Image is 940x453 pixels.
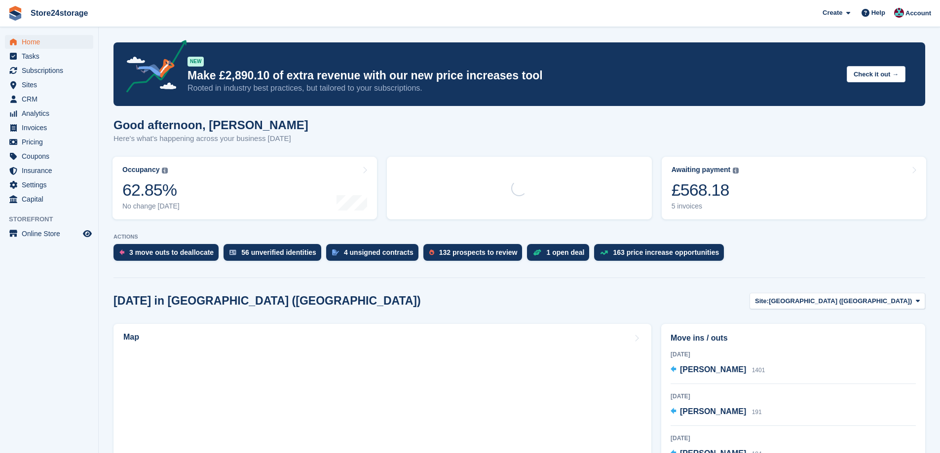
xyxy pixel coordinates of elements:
[871,8,885,18] span: Help
[188,69,839,83] p: Make £2,890.10 of extra revenue with our new price increases tool
[680,407,746,416] span: [PERSON_NAME]
[672,180,739,200] div: £568.18
[8,6,23,21] img: stora-icon-8386f47178a22dfd0bd8f6a31ec36ba5ce8667c1dd55bd0f319d3a0aa187defe.svg
[671,392,916,401] div: [DATE]
[671,434,916,443] div: [DATE]
[22,227,81,241] span: Online Store
[5,149,93,163] a: menu
[326,244,423,266] a: 4 unsigned contracts
[5,49,93,63] a: menu
[671,406,762,418] a: [PERSON_NAME] 191
[894,8,904,18] img: George
[5,92,93,106] a: menu
[672,166,731,174] div: Awaiting payment
[241,248,316,256] div: 56 unverified identities
[22,192,81,206] span: Capital
[113,294,421,308] h2: [DATE] in [GEOGRAPHIC_DATA] ([GEOGRAPHIC_DATA])
[22,121,81,135] span: Invoices
[9,214,98,224] span: Storefront
[671,364,765,377] a: [PERSON_NAME] 1401
[122,202,180,210] div: No change [DATE]
[224,244,326,266] a: 56 unverified identities
[613,248,719,256] div: 163 price increase opportunities
[769,296,912,306] span: [GEOGRAPHIC_DATA] ([GEOGRAPHIC_DATA])
[5,192,93,206] a: menu
[527,244,594,266] a: 1 open deal
[118,40,187,96] img: price-adjustments-announcement-icon-8257ccfd72463d97f412b2fc003d46551f7dbcb40ab6d574587a9cd5c0d94...
[847,66,905,82] button: Check it out →
[752,367,765,374] span: 1401
[671,332,916,344] h2: Move ins / outs
[22,78,81,92] span: Sites
[22,106,81,120] span: Analytics
[332,249,339,255] img: contract_signature_icon-13c848040528278c33f63329250d36e43548de30e8caae1d1a13099fd9432cc5.svg
[122,166,159,174] div: Occupancy
[81,228,93,240] a: Preview store
[750,293,925,309] button: Site: [GEOGRAPHIC_DATA] ([GEOGRAPHIC_DATA])
[22,164,81,177] span: Insurance
[188,57,204,67] div: NEW
[22,149,81,163] span: Coupons
[662,157,926,219] a: Awaiting payment £568.18 5 invoices
[162,168,168,174] img: icon-info-grey-7440780725fd019a000dd9b08b2336e03edf1995a4989e88bcd33f0948082b44.svg
[113,234,925,240] p: ACTIONS
[188,83,839,94] p: Rooted in industry best practices, but tailored to your subscriptions.
[113,244,224,266] a: 3 move outs to deallocate
[113,133,308,144] p: Here's what's happening across your business [DATE]
[423,244,527,266] a: 132 prospects to review
[671,350,916,359] div: [DATE]
[22,178,81,192] span: Settings
[5,178,93,192] a: menu
[5,121,93,135] a: menu
[22,64,81,77] span: Subscriptions
[344,248,414,256] div: 4 unsigned contracts
[113,118,308,132] h1: Good afternoon, [PERSON_NAME]
[5,78,93,92] a: menu
[546,248,584,256] div: 1 open deal
[5,164,93,177] a: menu
[600,250,608,255] img: price_increase_opportunities-93ffe204e8149a01c8c9dc8f82e8f89637d9d84a8eef4429ea346261dce0b2c0.svg
[5,227,93,241] a: menu
[119,249,124,255] img: move_outs_to_deallocate_icon-f764333ba52eb49d3ac5e1228854f67142a1ed5810a6f6cc68b1a99e826820c5.svg
[122,180,180,200] div: 62.85%
[229,249,236,255] img: verify_identity-adf6edd0f0f0b5bbfe63781bf79b02c33cf7c696d77639b501bdc392416b5a36.svg
[5,35,93,49] a: menu
[533,249,541,256] img: deal-1b604bf984904fb50ccaf53a9ad4b4a5d6e5aea283cecdc64d6e3604feb123c2.svg
[680,365,746,374] span: [PERSON_NAME]
[123,333,139,342] h2: Map
[733,168,739,174] img: icon-info-grey-7440780725fd019a000dd9b08b2336e03edf1995a4989e88bcd33f0948082b44.svg
[439,248,518,256] div: 132 prospects to review
[22,49,81,63] span: Tasks
[22,135,81,149] span: Pricing
[22,92,81,106] span: CRM
[129,248,214,256] div: 3 move outs to deallocate
[594,244,729,266] a: 163 price increase opportunities
[823,8,842,18] span: Create
[672,202,739,210] div: 5 invoices
[5,64,93,77] a: menu
[752,409,762,416] span: 191
[905,8,931,18] span: Account
[22,35,81,49] span: Home
[429,249,434,255] img: prospect-51fa495bee0391a8d652442698ab0144808aea92771e9ea1ae160a38d050c398.svg
[5,135,93,149] a: menu
[5,106,93,120] a: menu
[27,5,92,21] a: Store24storage
[113,157,377,219] a: Occupancy 62.85% No change [DATE]
[755,296,769,306] span: Site:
